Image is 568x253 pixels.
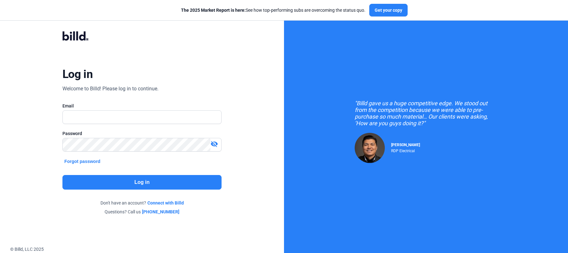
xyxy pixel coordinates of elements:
button: Log in [62,175,222,190]
div: Questions? Call us [62,209,222,215]
div: Don't have an account? [62,200,222,206]
div: Log in [62,67,93,81]
div: See how top-performing subs are overcoming the status quo. [181,7,365,13]
div: "Billd gave us a huge competitive edge. We stood out from the competition because we were able to... [355,100,497,126]
a: Connect with Billd [147,200,184,206]
span: The 2025 Market Report is here: [181,8,246,13]
div: Welcome to Billd! Please log in to continue. [62,85,158,93]
mat-icon: visibility_off [210,140,218,148]
div: Email [62,103,222,109]
div: RDP Electrical [391,147,420,153]
button: Forgot password [62,158,102,165]
button: Get your copy [369,4,408,16]
div: Password [62,130,222,137]
img: Raul Pacheco [355,133,385,163]
a: [PHONE_NUMBER] [142,209,179,215]
span: [PERSON_NAME] [391,143,420,147]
